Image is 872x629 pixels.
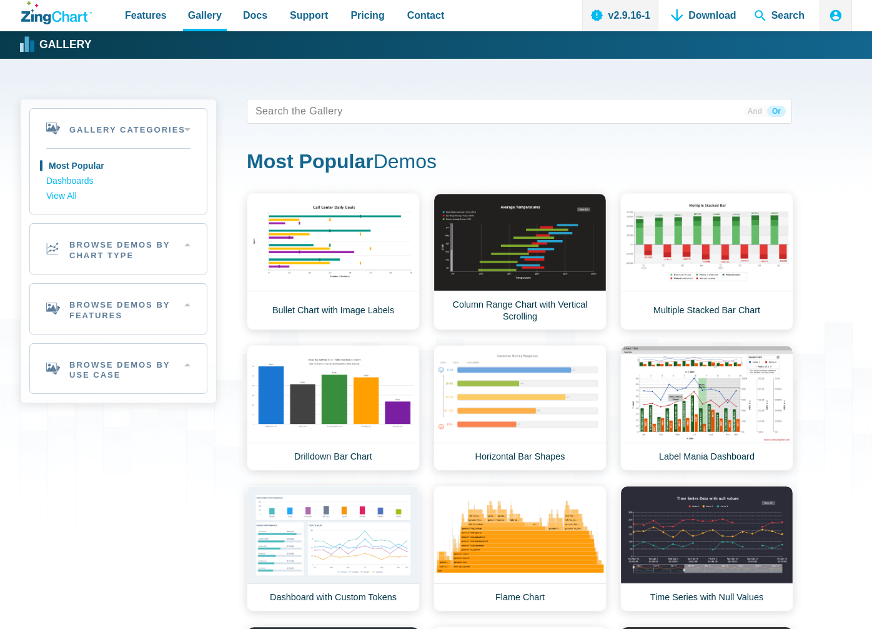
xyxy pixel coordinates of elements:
a: Horizontal Bar Shapes [434,345,607,471]
a: Gallery [21,36,91,54]
strong: Most Popular [247,150,374,173]
h2: Gallery Categories [30,109,207,148]
a: Most Popular [46,159,191,174]
strong: Gallery [39,39,91,51]
a: Flame Chart [434,486,607,611]
a: Label Mania Dashboard [620,345,793,471]
a: Drilldown Bar Chart [247,345,420,471]
a: Column Range Chart with Vertical Scrolling [434,193,607,330]
a: Time Series with Null Values [620,486,793,611]
a: Bullet Chart with Image Labels [247,193,420,330]
h1: Demos [247,149,792,177]
span: Pricing [350,7,384,24]
a: Dashboards [46,174,191,189]
span: Docs [243,7,267,24]
span: And [743,106,767,117]
a: ZingChart Logo. Click to return to the homepage [21,1,92,24]
h2: Browse Demos By Features [30,284,207,334]
a: View All [46,189,191,204]
span: Contact [407,7,445,24]
h2: Browse Demos By Chart Type [30,224,207,274]
a: Multiple Stacked Bar Chart [620,193,793,330]
span: Features [125,7,167,24]
a: Dashboard with Custom Tokens [247,486,420,611]
span: Gallery [188,7,222,24]
h2: Browse Demos By Use Case [30,344,207,394]
span: Or [767,106,786,117]
span: Support [290,7,328,24]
